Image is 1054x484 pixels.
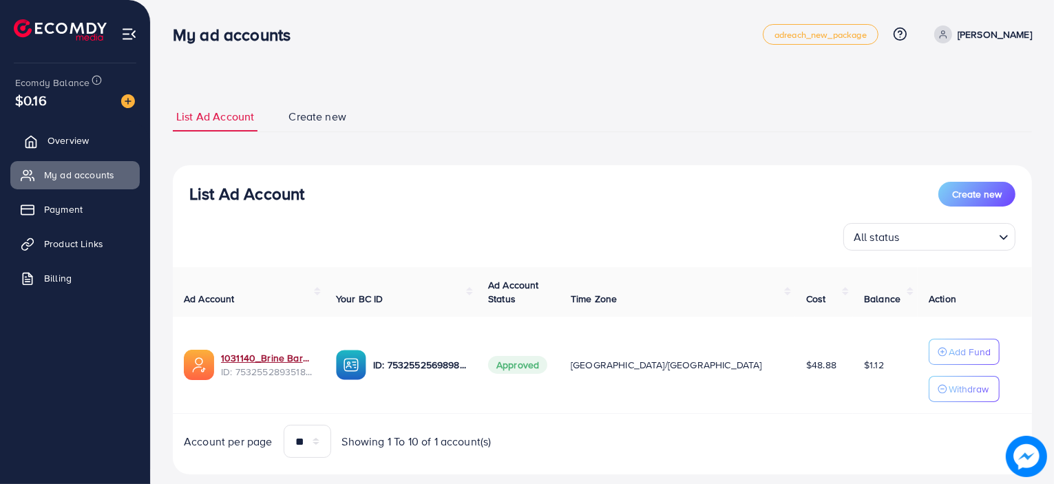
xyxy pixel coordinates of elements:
[10,196,140,223] a: Payment
[15,76,89,90] span: Ecomdy Balance
[864,292,900,306] span: Balance
[904,224,993,247] input: Search for option
[336,350,366,380] img: ic-ba-acc.ded83a64.svg
[288,109,346,125] span: Create new
[949,344,991,360] p: Add Fund
[44,271,72,285] span: Billing
[44,202,83,216] span: Payment
[1006,436,1047,477] img: image
[763,24,878,45] a: adreach_new_package
[221,365,314,379] span: ID: 7532552893518610433
[184,350,214,380] img: ic-ads-acc.e4c84228.svg
[342,434,492,450] span: Showing 1 To 10 of 1 account(s)
[336,292,383,306] span: Your BC ID
[929,376,1000,402] button: Withdraw
[843,223,1015,251] div: Search for option
[488,356,547,374] span: Approved
[864,358,884,372] span: $1.12
[48,134,89,147] span: Overview
[176,109,254,125] span: List Ad Account
[806,292,826,306] span: Cost
[571,292,617,306] span: Time Zone
[221,351,314,365] a: 1031140_Brine Bargain_1753809157817
[929,292,956,306] span: Action
[571,358,762,372] span: [GEOGRAPHIC_DATA]/[GEOGRAPHIC_DATA]
[221,351,314,379] div: <span class='underline'>1031140_Brine Bargain_1753809157817</span></br>7532552893518610433
[373,357,466,373] p: ID: 7532552569898516496
[15,90,47,110] span: $0.16
[929,339,1000,365] button: Add Fund
[10,264,140,292] a: Billing
[929,25,1032,43] a: [PERSON_NAME]
[189,184,304,204] h3: List Ad Account
[488,278,539,306] span: Ad Account Status
[44,237,103,251] span: Product Links
[774,30,867,39] span: adreach_new_package
[10,161,140,189] a: My ad accounts
[958,26,1032,43] p: [PERSON_NAME]
[949,381,989,397] p: Withdraw
[14,19,107,41] img: logo
[938,182,1015,207] button: Create new
[184,434,273,450] span: Account per page
[173,25,302,45] h3: My ad accounts
[806,358,836,372] span: $48.88
[184,292,235,306] span: Ad Account
[10,127,140,154] a: Overview
[851,227,903,247] span: All status
[121,94,135,108] img: image
[952,187,1002,201] span: Create new
[121,26,137,42] img: menu
[44,168,114,182] span: My ad accounts
[10,230,140,257] a: Product Links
